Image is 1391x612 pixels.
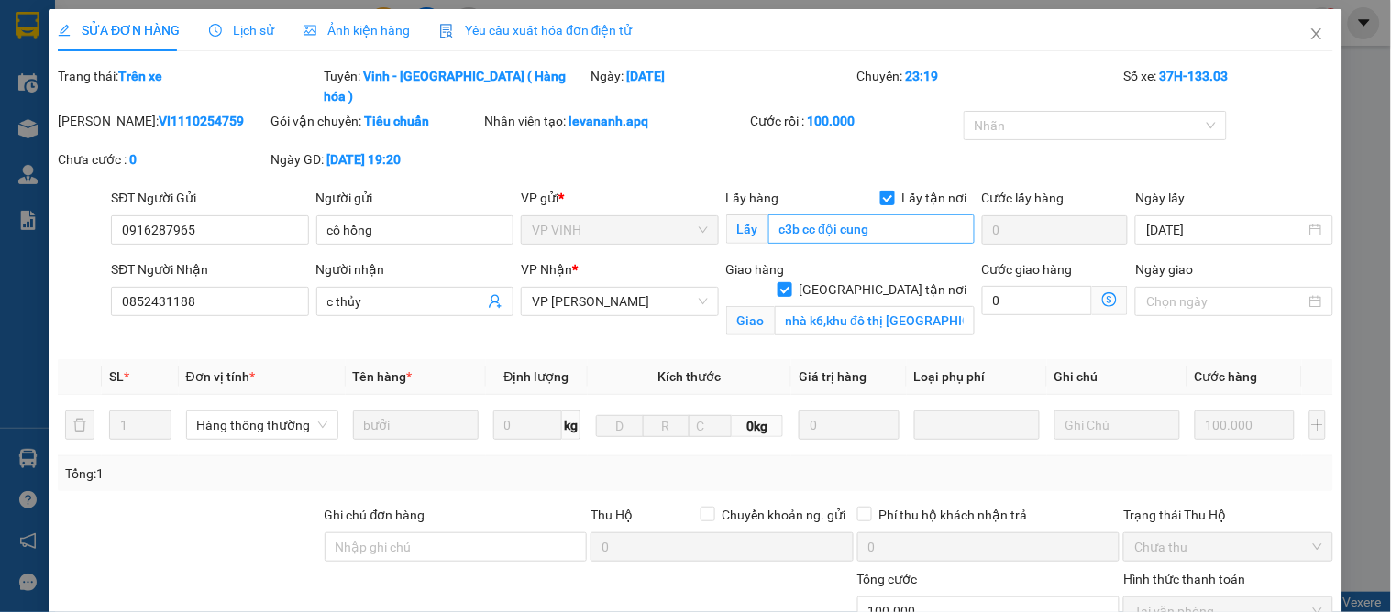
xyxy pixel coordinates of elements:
[726,262,785,277] span: Giao hàng
[596,415,644,437] input: D
[325,69,567,104] b: Vinh - [GEOGRAPHIC_DATA] ( Hàng hóa )
[726,214,768,244] span: Lấy
[1054,410,1180,440] input: Ghi Chú
[197,411,327,439] span: Hàng thông thường
[857,572,918,586] span: Tổng cước
[907,359,1047,395] th: Loại phụ phí
[1146,291,1305,311] input: Ngày giao
[726,306,775,335] span: Giao
[658,369,722,384] span: Kích thước
[316,259,513,279] div: Người nhận
[1102,292,1117,307] span: dollar-circle
[1291,9,1342,60] button: Close
[982,286,1093,315] input: Cước giao hàng
[895,188,975,208] span: Lấy tận nơi
[589,66,856,106] div: Ngày:
[521,188,718,208] div: VP gửi
[1121,66,1334,106] div: Số xe:
[304,23,410,38] span: Ảnh kiện hàng
[1146,220,1305,240] input: Ngày lấy
[327,152,402,167] b: [DATE] 19:20
[591,508,633,522] span: Thu Hộ
[1309,27,1324,41] span: close
[58,23,180,38] span: SỬA ĐƠN HÀNG
[304,24,316,37] span: picture
[1309,410,1326,440] button: plus
[689,415,731,437] input: C
[111,259,308,279] div: SĐT Người Nhận
[58,24,71,37] span: edit
[982,262,1073,277] label: Cước giao hàng
[1135,262,1193,277] label: Ngày giao
[626,69,665,83] b: [DATE]
[775,306,975,335] input: Giao tận nơi
[1195,369,1258,384] span: Cước hàng
[532,288,707,315] span: VP GIA LÂM
[1123,572,1245,586] label: Hình thức thanh toán
[643,415,690,437] input: R
[118,69,162,83] b: Trên xe
[856,66,1122,106] div: Chuyến:
[209,23,274,38] span: Lịch sử
[732,415,784,437] span: 0kg
[1135,191,1185,205] label: Ngày lấy
[504,369,569,384] span: Định lượng
[271,111,480,131] div: Gói vận chuyển:
[799,410,899,440] input: 0
[808,114,856,128] b: 100.000
[316,188,513,208] div: Người gửi
[65,464,538,484] div: Tổng: 1
[521,262,572,277] span: VP Nhận
[751,111,960,131] div: Cước rồi :
[439,24,454,38] img: icon
[562,410,580,440] span: kg
[569,114,648,128] b: levananh.apq
[872,505,1035,525] span: Phí thu hộ khách nhận trả
[111,188,308,208] div: SĐT Người Gửi
[715,505,854,525] span: Chuyển khoản ng. gửi
[1195,410,1295,440] input: 0
[186,369,255,384] span: Đơn vị tính
[353,369,413,384] span: Tên hàng
[325,532,588,562] input: Ghi chú đơn hàng
[1123,505,1332,525] div: Trạng thái Thu Hộ
[271,149,480,169] div: Ngày GD:
[1159,69,1228,83] b: 37H-133.03
[56,66,323,106] div: Trạng thái:
[65,410,94,440] button: delete
[353,410,479,440] input: VD: Bàn, Ghế
[768,214,975,244] input: Lấy tận nơi
[323,66,590,106] div: Tuyến:
[159,114,244,128] b: VI1110254759
[439,23,633,38] span: Yêu cầu xuất hóa đơn điện tử
[1134,533,1321,561] span: Chưa thu
[109,369,124,384] span: SL
[1047,359,1187,395] th: Ghi chú
[726,191,779,205] span: Lấy hàng
[488,294,502,309] span: user-add
[58,149,267,169] div: Chưa cước :
[906,69,939,83] b: 23:19
[484,111,747,131] div: Nhân viên tạo:
[58,111,267,131] div: [PERSON_NAME]:
[209,24,222,37] span: clock-circle
[792,279,975,300] span: [GEOGRAPHIC_DATA] tận nơi
[982,191,1065,205] label: Cước lấy hàng
[532,216,707,244] span: VP VINH
[799,369,867,384] span: Giá trị hàng
[325,508,425,522] label: Ghi chú đơn hàng
[982,215,1129,245] input: Cước lấy hàng
[365,114,430,128] b: Tiêu chuẩn
[129,152,137,167] b: 0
